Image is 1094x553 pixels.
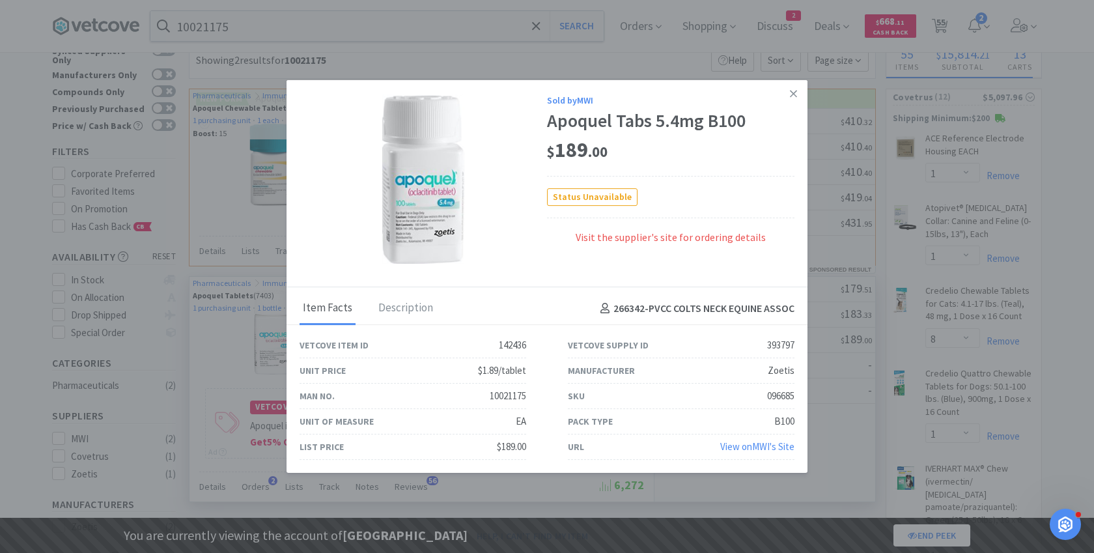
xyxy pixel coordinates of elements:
[768,363,794,378] div: Zoetis
[568,389,585,403] div: SKU
[1050,509,1081,540] iframe: Intercom live chat
[548,189,637,205] span: Status Unavailable
[499,337,526,353] div: 142436
[547,230,794,259] div: Visit the supplier's site for ordering details
[300,292,356,325] div: Item Facts
[774,414,794,429] div: B100
[516,414,526,429] div: EA
[300,338,369,352] div: Vetcove Item ID
[547,137,608,163] span: 189
[568,414,613,429] div: Pack Type
[547,93,794,107] div: Sold by MWI
[478,363,526,378] div: $1.89/tablet
[595,300,794,317] h4: 266342 - PVCC COLTS NECK EQUINE ASSOC
[300,440,344,454] div: List Price
[720,440,794,453] a: View onMWI's Site
[300,389,335,403] div: Man No.
[497,439,526,455] div: $189.00
[300,363,346,378] div: Unit Price
[767,337,794,353] div: 393797
[568,338,649,352] div: Vetcove Supply ID
[568,363,635,378] div: Manufacturer
[490,388,526,404] div: 10021175
[547,143,555,162] span: $
[382,94,464,264] img: b46e091b876d46dfb9ca68ab0022cb9f_393797.png
[568,440,584,454] div: URL
[547,110,794,132] div: Apoquel Tabs 5.4mg B100
[588,143,608,162] span: . 00
[375,292,436,325] div: Description
[767,388,794,404] div: 096685
[300,414,374,429] div: Unit of Measure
